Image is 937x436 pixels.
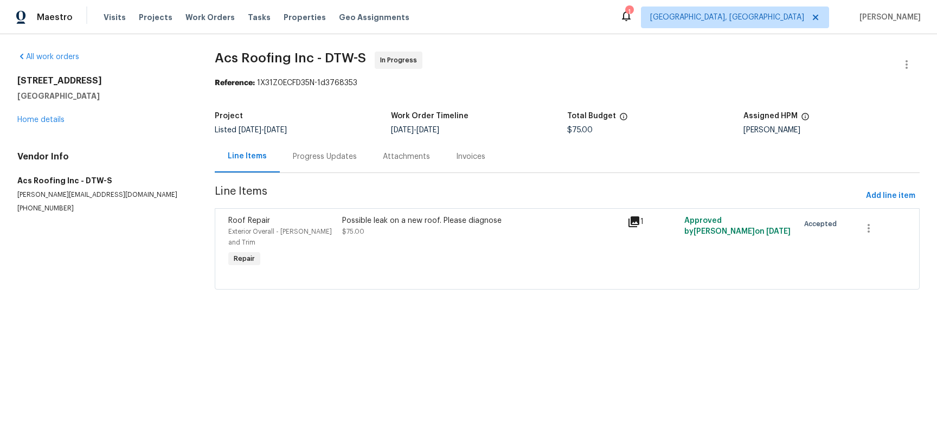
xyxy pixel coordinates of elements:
[380,55,421,66] span: In Progress
[17,91,189,101] h5: [GEOGRAPHIC_DATA]
[17,75,189,86] h2: [STREET_ADDRESS]
[625,7,633,17] div: 1
[215,112,243,120] h5: Project
[239,126,261,134] span: [DATE]
[684,217,791,235] span: Approved by [PERSON_NAME] on
[391,126,414,134] span: [DATE]
[17,151,189,162] h4: Vendor Info
[139,12,172,23] span: Projects
[801,112,810,126] span: The hpm assigned to this work order.
[37,12,73,23] span: Maestro
[248,14,271,21] span: Tasks
[17,175,189,186] h5: Acs Roofing Inc - DTW-S
[229,253,259,264] span: Repair
[17,53,79,61] a: All work orders
[17,116,65,124] a: Home details
[855,12,921,23] span: [PERSON_NAME]
[650,12,804,23] span: [GEOGRAPHIC_DATA], [GEOGRAPHIC_DATA]
[228,151,267,162] div: Line Items
[215,52,366,65] span: Acs Roofing Inc - DTW-S
[619,112,628,126] span: The total cost of line items that have been proposed by Opendoor. This sum includes line items th...
[456,151,485,162] div: Invoices
[215,79,255,87] b: Reference:
[228,228,332,246] span: Exterior Overall - [PERSON_NAME] and Trim
[567,112,616,120] h5: Total Budget
[743,112,798,120] h5: Assigned HPM
[215,186,862,206] span: Line Items
[215,126,287,134] span: Listed
[342,228,364,235] span: $75.00
[293,151,357,162] div: Progress Updates
[239,126,287,134] span: -
[567,126,593,134] span: $75.00
[228,217,270,225] span: Roof Repair
[342,215,621,226] div: Possible leak on a new roof. Please diagnose
[17,190,189,200] p: [PERSON_NAME][EMAIL_ADDRESS][DOMAIN_NAME]
[627,215,678,228] div: 1
[284,12,326,23] span: Properties
[866,189,915,203] span: Add line item
[416,126,439,134] span: [DATE]
[862,186,920,206] button: Add line item
[264,126,287,134] span: [DATE]
[804,219,841,229] span: Accepted
[766,228,791,235] span: [DATE]
[391,112,468,120] h5: Work Order Timeline
[185,12,235,23] span: Work Orders
[215,78,920,88] div: 1X31Z0ECFD35N-1d3768353
[339,12,409,23] span: Geo Assignments
[383,151,430,162] div: Attachments
[391,126,439,134] span: -
[104,12,126,23] span: Visits
[743,126,920,134] div: [PERSON_NAME]
[17,204,189,213] p: [PHONE_NUMBER]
